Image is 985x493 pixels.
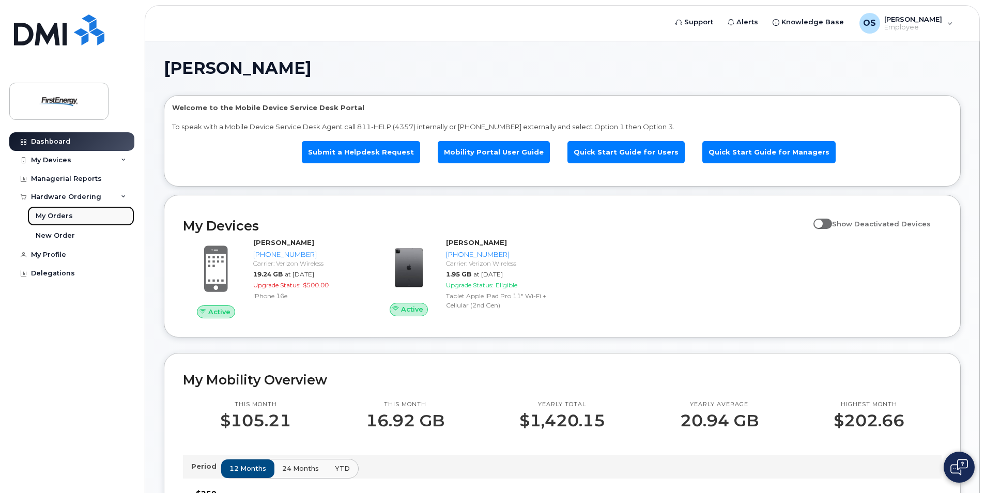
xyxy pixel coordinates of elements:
[834,411,904,430] p: $202.66
[519,400,605,409] p: Yearly total
[680,400,759,409] p: Yearly average
[446,250,552,259] div: [PHONE_NUMBER]
[496,281,517,289] span: Eligible
[446,291,552,309] div: Tablet Apple iPad Pro 11" Wi-Fi + Cellular (2nd Gen)
[519,411,605,430] p: $1,420.15
[366,400,444,409] p: This month
[253,250,359,259] div: [PHONE_NUMBER]
[335,464,350,473] span: YTD
[220,400,291,409] p: This month
[446,281,494,289] span: Upgrade Status:
[366,411,444,430] p: 16.92 GB
[446,238,507,246] strong: [PERSON_NAME]
[680,411,759,430] p: 20.94 GB
[285,270,314,278] span: at [DATE]
[172,103,952,113] p: Welcome to the Mobile Device Service Desk Portal
[183,218,808,234] h2: My Devices
[384,243,434,292] img: image20231002-3703462-g3smhb.jpeg
[832,220,931,228] span: Show Deactivated Devices
[446,259,552,268] div: Carrier: Verizon Wireless
[253,281,301,289] span: Upgrade Status:
[172,122,952,132] p: To speak with a Mobile Device Service Desk Agent call 811-HELP (4357) internally or [PHONE_NUMBER...
[208,307,230,317] span: Active
[164,60,312,76] span: [PERSON_NAME]
[303,281,329,289] span: $500.00
[191,461,221,471] p: Period
[401,304,423,314] span: Active
[813,214,822,222] input: Show Deactivated Devices
[253,238,314,246] strong: [PERSON_NAME]
[834,400,904,409] p: Highest month
[253,291,359,300] div: iPhone 16e
[702,141,836,163] a: Quick Start Guide for Managers
[253,259,359,268] div: Carrier: Verizon Wireless
[183,238,363,318] a: Active[PERSON_NAME][PHONE_NUMBER]Carrier: Verizon Wireless19.24 GBat [DATE]Upgrade Status:$500.00...
[376,238,556,316] a: Active[PERSON_NAME][PHONE_NUMBER]Carrier: Verizon Wireless1.95 GBat [DATE]Upgrade Status:Eligible...
[438,141,550,163] a: Mobility Portal User Guide
[253,270,283,278] span: 19.24 GB
[446,270,471,278] span: 1.95 GB
[183,372,942,388] h2: My Mobility Overview
[220,411,291,430] p: $105.21
[567,141,685,163] a: Quick Start Guide for Users
[950,459,968,475] img: Open chat
[302,141,420,163] a: Submit a Helpdesk Request
[282,464,319,473] span: 24 months
[473,270,503,278] span: at [DATE]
